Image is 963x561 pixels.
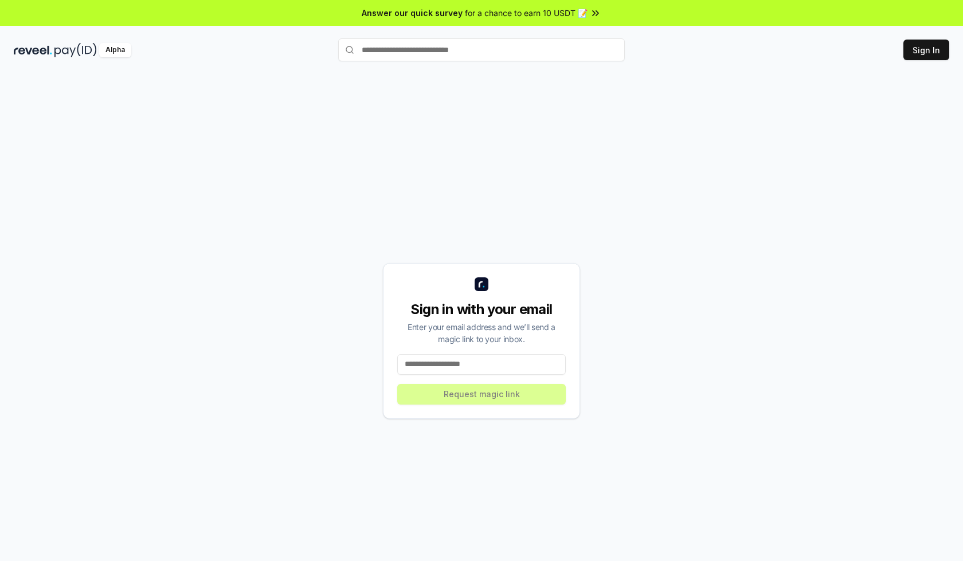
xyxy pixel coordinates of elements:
[14,43,52,57] img: reveel_dark
[99,43,131,57] div: Alpha
[397,300,566,319] div: Sign in with your email
[465,7,588,19] span: for a chance to earn 10 USDT 📝
[54,43,97,57] img: pay_id
[475,277,488,291] img: logo_small
[397,321,566,345] div: Enter your email address and we’ll send a magic link to your inbox.
[903,40,949,60] button: Sign In
[362,7,463,19] span: Answer our quick survey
